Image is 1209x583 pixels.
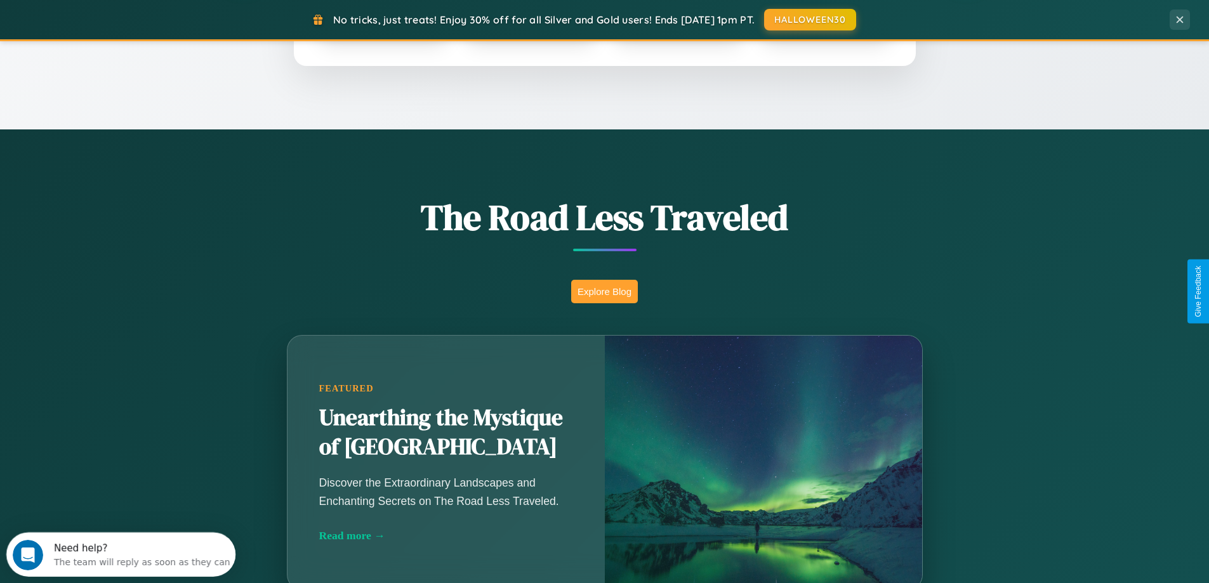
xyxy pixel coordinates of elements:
span: No tricks, just treats! Enjoy 30% off for all Silver and Gold users! Ends [DATE] 1pm PT. [333,13,755,26]
div: Need help? [48,11,224,21]
button: Explore Blog [571,280,638,303]
h1: The Road Less Traveled [224,193,986,242]
div: Open Intercom Messenger [5,5,236,40]
div: Read more → [319,529,573,542]
p: Discover the Extraordinary Landscapes and Enchanting Secrets on The Road Less Traveled. [319,474,573,509]
div: The team will reply as soon as they can [48,21,224,34]
button: HALLOWEEN30 [764,9,856,30]
div: Featured [319,383,573,394]
h2: Unearthing the Mystique of [GEOGRAPHIC_DATA] [319,403,573,462]
div: Give Feedback [1194,266,1203,317]
iframe: Intercom live chat discovery launcher [6,532,235,577]
iframe: Intercom live chat [13,540,43,570]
